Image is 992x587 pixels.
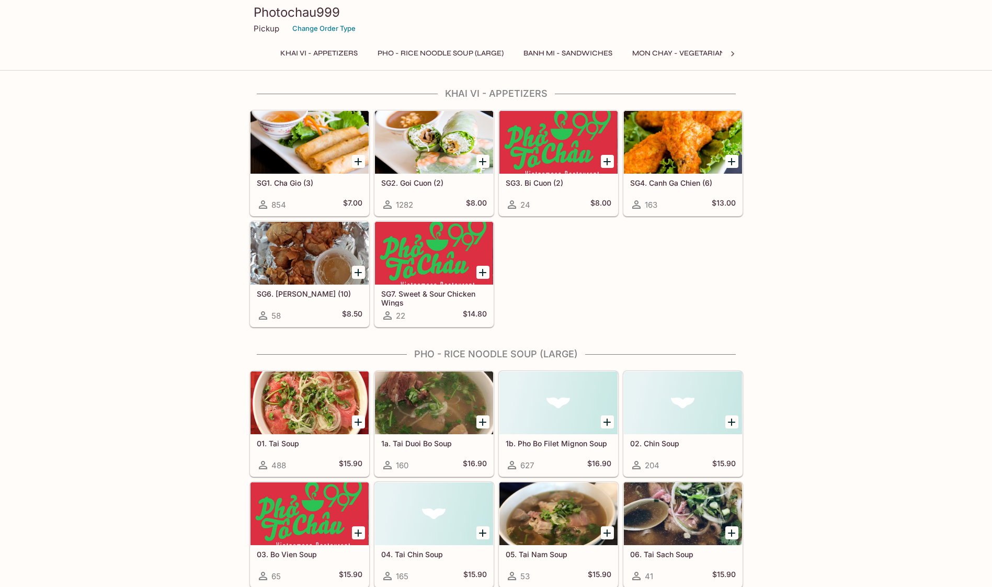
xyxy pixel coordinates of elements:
[250,111,369,174] div: SG1. Cha Gio (3)
[590,198,611,211] h5: $8.00
[396,571,408,581] span: 165
[374,371,494,477] a: 1a. Tai Duoi Bo Soup160$16.90
[249,88,743,99] h4: Khai Vi - Appetizers
[601,526,614,539] button: Add 05. Tai Nam Soup
[601,415,614,428] button: Add 1b. Pho Bo Filet Mignon Soup
[645,460,659,470] span: 204
[342,309,362,322] h5: $8.50
[271,311,281,321] span: 58
[372,46,509,61] button: Pho - Rice Noodle Soup (Large)
[381,178,487,187] h5: SG2. Goi Cuon (2)
[476,526,489,539] button: Add 04. Tai Chin Soup
[339,459,362,471] h5: $15.90
[352,155,365,168] button: Add SG1. Cha Gio (3)
[250,110,369,216] a: SG1. Cha Gio (3)854$7.00
[506,178,611,187] h5: SG3. Bi Cuon (2)
[725,155,738,168] button: Add SG4. Canh Ga Chien (6)
[250,222,369,285] div: SG6. Hoanh Thanh Chien (10)
[624,371,742,434] div: 02. Chin Soup
[249,348,743,360] h4: Pho - Rice Noodle Soup (Large)
[518,46,618,61] button: Banh Mi - Sandwiches
[463,309,487,322] h5: $14.80
[520,571,530,581] span: 53
[476,155,489,168] button: Add SG2. Goi Cuon (2)
[499,111,618,174] div: SG3. Bi Cuon (2)
[352,415,365,428] button: Add 01. Tai Soup
[624,482,742,545] div: 06. Tai Sach Soup
[645,571,653,581] span: 41
[374,221,494,327] a: SG7. Sweet & Sour Chicken Wings22$14.80
[396,311,405,321] span: 22
[520,200,530,210] span: 24
[271,460,286,470] span: 488
[375,111,493,174] div: SG2. Goi Cuon (2)
[588,570,611,582] h5: $15.90
[630,550,736,559] h5: 06. Tai Sach Soup
[601,155,614,168] button: Add SG3. Bi Cuon (2)
[712,198,736,211] h5: $13.00
[250,371,369,477] a: 01. Tai Soup488$15.90
[463,570,487,582] h5: $15.90
[499,482,618,545] div: 05. Tai Nam Soup
[506,550,611,559] h5: 05. Tai Nam Soup
[250,482,369,545] div: 03. Bo Vien Soup
[375,222,493,285] div: SG7. Sweet & Sour Chicken Wings
[352,266,365,279] button: Add SG6. Hoanh Thanh Chien (10)
[466,198,487,211] h5: $8.00
[381,289,487,307] h5: SG7. Sweet & Sour Chicken Wings
[257,178,362,187] h5: SG1. Cha Gio (3)
[626,46,766,61] button: Mon Chay - Vegetarian Entrees
[725,415,738,428] button: Add 02. Chin Soup
[506,439,611,448] h5: 1b. Pho Bo Filet Mignon Soup
[375,482,493,545] div: 04. Tai Chin Soup
[250,221,369,327] a: SG6. [PERSON_NAME] (10)58$8.50
[712,459,736,471] h5: $15.90
[257,550,362,559] h5: 03. Bo Vien Soup
[250,371,369,434] div: 01. Tai Soup
[499,371,618,477] a: 1b. Pho Bo Filet Mignon Soup627$16.90
[712,570,736,582] h5: $15.90
[374,110,494,216] a: SG2. Goi Cuon (2)1282$8.00
[630,439,736,448] h5: 02. Chin Soup
[396,200,413,210] span: 1282
[645,200,657,210] span: 163
[381,550,487,559] h5: 04. Tai Chin Soup
[623,371,743,477] a: 02. Chin Soup204$15.90
[520,460,534,470] span: 627
[396,460,408,470] span: 160
[725,526,738,539] button: Add 06. Tai Sach Soup
[624,111,742,174] div: SG4. Canh Ga Chien (6)
[254,24,279,33] p: Pickup
[271,200,286,210] span: 854
[623,110,743,216] a: SG4. Canh Ga Chien (6)163$13.00
[476,415,489,428] button: Add 1a. Tai Duoi Bo Soup
[254,4,739,20] h3: Photochau999
[630,178,736,187] h5: SG4. Canh Ga Chien (6)
[271,571,281,581] span: 65
[499,371,618,434] div: 1b. Pho Bo Filet Mignon Soup
[257,439,362,448] h5: 01. Tai Soup
[375,371,493,434] div: 1a. Tai Duoi Bo Soup
[587,459,611,471] h5: $16.90
[499,110,618,216] a: SG3. Bi Cuon (2)24$8.00
[288,20,360,37] button: Change Order Type
[381,439,487,448] h5: 1a. Tai Duoi Bo Soup
[339,570,362,582] h5: $15.90
[476,266,489,279] button: Add SG7. Sweet & Sour Chicken Wings
[343,198,362,211] h5: $7.00
[352,526,365,539] button: Add 03. Bo Vien Soup
[275,46,363,61] button: Khai Vi - Appetizers
[463,459,487,471] h5: $16.90
[257,289,362,298] h5: SG6. [PERSON_NAME] (10)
